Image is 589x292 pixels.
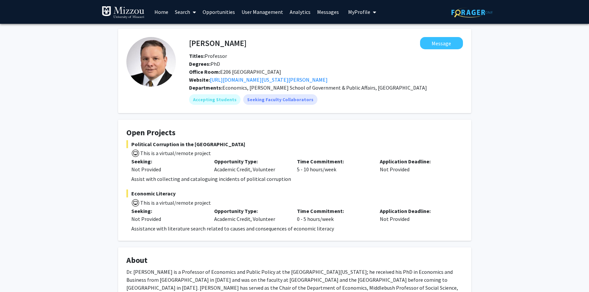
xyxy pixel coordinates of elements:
[126,37,176,87] img: Profile Picture
[189,84,222,91] b: Departments:
[380,157,453,165] p: Application Deadline:
[314,0,342,23] a: Messages
[102,6,145,19] img: University of Missouri Logo
[189,68,281,75] span: E206 [GEOGRAPHIC_DATA]
[297,207,370,215] p: Time Commitment:
[451,7,493,18] img: ForagerOne Logo
[131,215,204,223] div: Not Provided
[297,157,370,165] p: Time Commitment:
[209,207,292,223] div: Academic Credit, Volunteer
[189,37,246,49] h4: [PERSON_NAME]
[126,128,463,138] h4: Open Projects
[140,150,211,156] span: This is a virtual/remote project
[375,157,458,173] div: Not Provided
[238,0,286,23] a: User Management
[131,157,204,165] p: Seeking:
[210,76,328,83] a: Opens in a new tab
[140,199,211,206] span: This is a virtual/remote project
[189,94,241,105] mat-chip: Accepting Students
[214,157,287,165] p: Opportunity Type:
[420,37,463,49] button: Message Jeff Milyo
[189,76,210,83] b: Website:
[5,262,28,287] iframe: Chat
[131,225,463,232] p: Assistance with literature search related to causes and consequences of economic literacy
[199,0,238,23] a: Opportunities
[214,207,287,215] p: Opportunity Type:
[222,84,427,91] span: Economics, [PERSON_NAME] School of Government & Public Affairs, [GEOGRAPHIC_DATA]
[243,94,317,105] mat-chip: Seeking Faculty Collaborators
[151,0,172,23] a: Home
[131,175,463,183] p: Assist with collecting and cataloguing incidents of political corruption
[126,189,463,197] span: Economic Literacy
[375,207,458,223] div: Not Provided
[126,140,463,148] span: Political Corruption in the [GEOGRAPHIC_DATA]
[209,157,292,173] div: Academic Credit, Volunteer
[131,165,204,173] div: Not Provided
[292,207,375,223] div: 0 - 5 hours/week
[286,0,314,23] a: Analytics
[189,53,205,59] b: Titles:
[380,207,453,215] p: Application Deadline:
[348,9,370,15] span: My Profile
[131,207,204,215] p: Seeking:
[292,157,375,173] div: 5 - 10 hours/week
[189,68,220,75] b: Office Room:
[172,0,199,23] a: Search
[189,61,220,67] span: PhD
[126,256,463,265] h4: About
[189,53,227,59] span: Professor
[189,61,211,67] b: Degrees:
